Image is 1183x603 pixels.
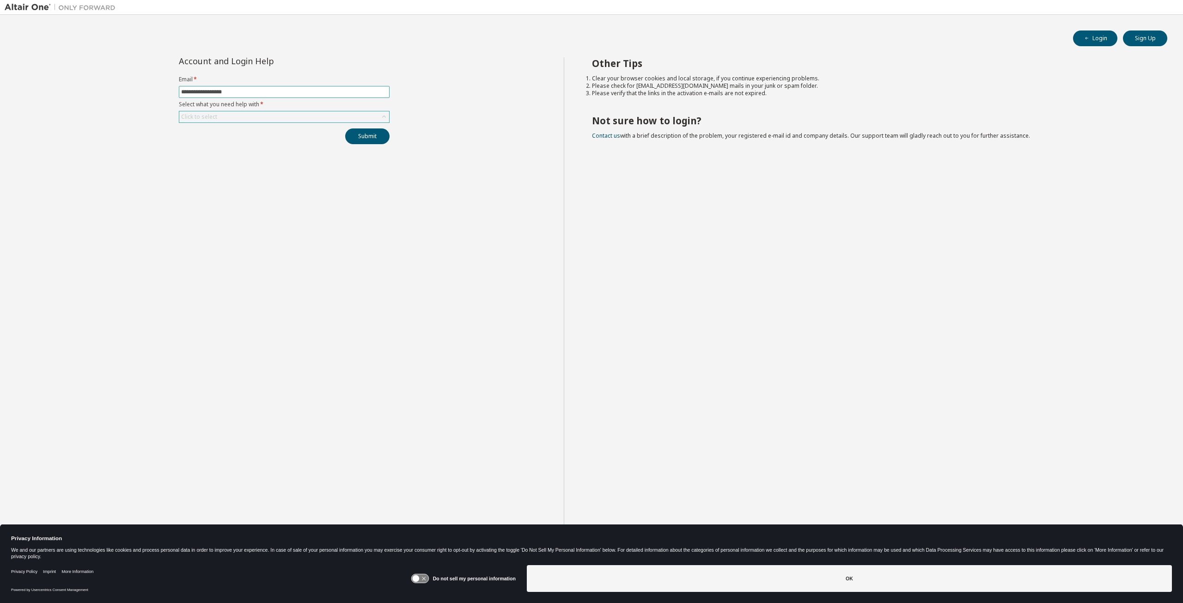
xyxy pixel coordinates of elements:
li: Clear your browser cookies and local storage, if you continue experiencing problems. [592,75,1151,82]
label: Email [179,76,390,83]
label: Select what you need help with [179,101,390,108]
h2: Other Tips [592,57,1151,69]
span: with a brief description of the problem, your registered e-mail id and company details. Our suppo... [592,132,1030,140]
a: Contact us [592,132,620,140]
li: Please verify that the links in the activation e-mails are not expired. [592,90,1151,97]
div: Click to select [181,113,217,121]
button: Login [1073,30,1117,46]
div: Account and Login Help [179,57,348,65]
button: Sign Up [1123,30,1167,46]
div: Click to select [179,111,389,122]
img: Altair One [5,3,120,12]
h2: Not sure how to login? [592,115,1151,127]
button: Submit [345,128,390,144]
li: Please check for [EMAIL_ADDRESS][DOMAIN_NAME] mails in your junk or spam folder. [592,82,1151,90]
